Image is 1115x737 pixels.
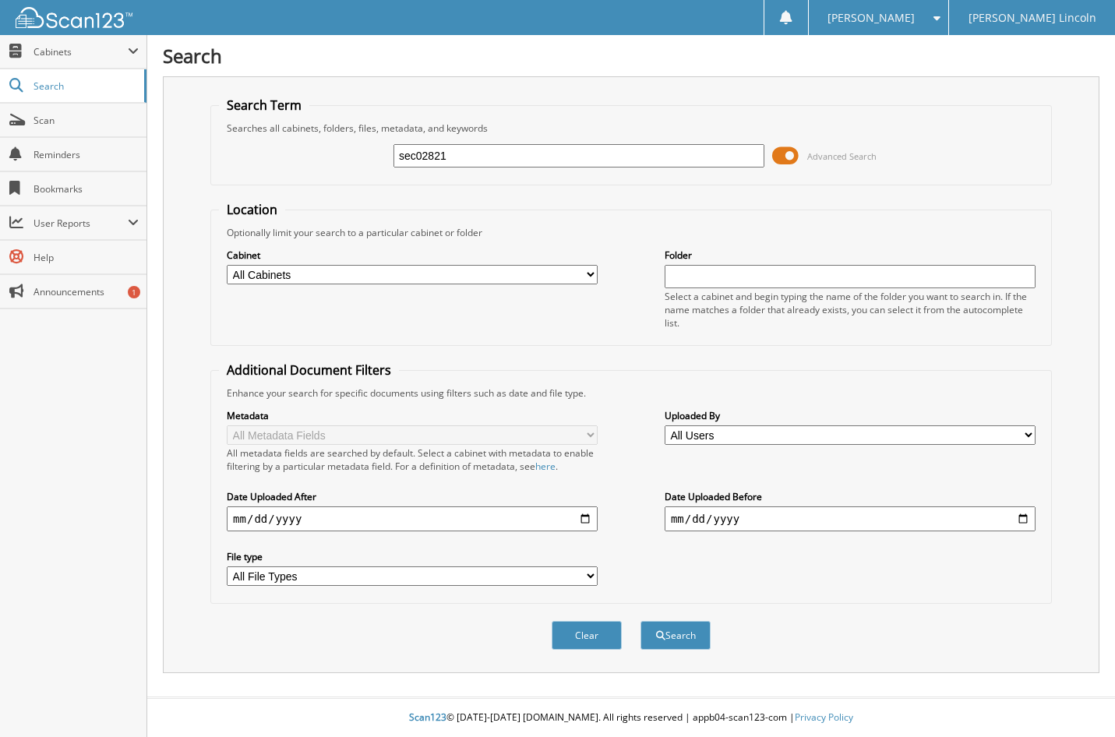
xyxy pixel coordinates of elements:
legend: Search Term [219,97,309,114]
div: All metadata fields are searched by default. Select a cabinet with metadata to enable filtering b... [227,446,598,473]
button: Search [640,621,711,650]
h1: Search [163,43,1099,69]
input: start [227,506,598,531]
label: Metadata [227,409,598,422]
input: end [665,506,1036,531]
span: Scan [34,114,139,127]
div: Searches all cabinets, folders, files, metadata, and keywords [219,122,1043,135]
div: 1 [128,286,140,298]
div: Optionally limit your search to a particular cabinet or folder [219,226,1043,239]
label: File type [227,550,598,563]
span: Reminders [34,148,139,161]
div: Select a cabinet and begin typing the name of the folder you want to search in. If the name match... [665,290,1036,330]
span: Scan123 [409,711,446,724]
span: Help [34,251,139,264]
a: Privacy Policy [795,711,853,724]
a: here [535,460,556,473]
div: © [DATE]-[DATE] [DOMAIN_NAME]. All rights reserved | appb04-scan123-com | [147,699,1115,737]
span: Bookmarks [34,182,139,196]
label: Cabinet [227,249,598,262]
label: Uploaded By [665,409,1036,422]
label: Folder [665,249,1036,262]
legend: Location [219,201,285,218]
label: Date Uploaded After [227,490,598,503]
span: [PERSON_NAME] [827,13,915,23]
img: scan123-logo-white.svg [16,7,132,28]
span: Announcements [34,285,139,298]
span: [PERSON_NAME] Lincoln [969,13,1096,23]
span: User Reports [34,217,128,230]
div: Enhance your search for specific documents using filters such as date and file type. [219,386,1043,400]
span: Search [34,79,136,93]
label: Date Uploaded Before [665,490,1036,503]
legend: Additional Document Filters [219,361,399,379]
span: Cabinets [34,45,128,58]
button: Clear [552,621,622,650]
span: Advanced Search [807,150,877,162]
